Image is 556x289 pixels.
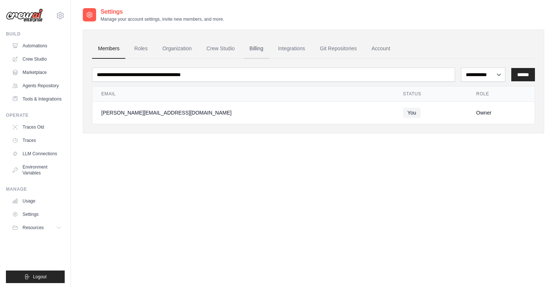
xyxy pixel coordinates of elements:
a: Tools & Integrations [9,93,65,105]
a: Crew Studio [9,53,65,65]
a: Integrations [272,39,311,59]
a: Marketplace [9,67,65,78]
a: Settings [9,208,65,220]
button: Resources [9,222,65,234]
div: [PERSON_NAME][EMAIL_ADDRESS][DOMAIN_NAME] [101,109,385,116]
th: Status [394,86,467,102]
a: Billing [244,39,269,59]
a: Roles [128,39,153,59]
th: Email [92,86,394,102]
a: Account [366,39,396,59]
span: You [403,108,421,118]
span: Resources [23,225,44,231]
a: Automations [9,40,65,52]
th: Role [467,86,535,102]
button: Logout [6,271,65,283]
a: Traces Old [9,121,65,133]
a: Agents Repository [9,80,65,92]
a: Environment Variables [9,161,65,179]
a: Traces [9,135,65,146]
p: Manage your account settings, invite new members, and more. [101,16,224,22]
div: Operate [6,112,65,118]
div: Manage [6,186,65,192]
span: Logout [33,274,47,280]
a: Crew Studio [201,39,241,59]
img: Logo [6,8,43,23]
a: Organization [156,39,197,59]
a: LLM Connections [9,148,65,160]
a: Git Repositories [314,39,363,59]
h2: Settings [101,7,224,16]
div: Owner [476,109,526,116]
a: Usage [9,195,65,207]
div: Build [6,31,65,37]
a: Members [92,39,125,59]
